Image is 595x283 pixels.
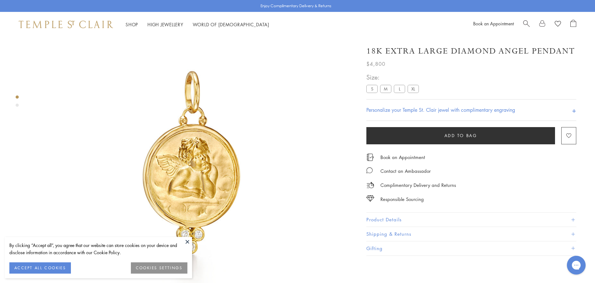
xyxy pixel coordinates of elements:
a: Search [523,20,530,29]
img: icon_delivery.svg [366,181,374,189]
span: Add to bag [444,132,477,139]
a: High JewelleryHigh Jewellery [147,21,183,28]
a: World of [DEMOGRAPHIC_DATA]World of [DEMOGRAPHIC_DATA] [193,21,269,28]
img: MessageIcon-01_2.svg [366,167,373,173]
button: Product Details [366,213,576,227]
button: ACCEPT ALL COOKIES [9,262,71,274]
div: By clicking “Accept all”, you agree that our website can store cookies on your device and disclos... [9,242,187,256]
label: M [380,85,391,93]
a: Open Shopping Bag [570,20,576,29]
p: Complimentary Delivery and Returns [380,181,456,189]
a: Book an Appointment [380,154,425,161]
div: Responsible Sourcing [380,195,424,203]
h4: + [572,104,576,116]
p: Enjoy Complimentary Delivery & Returns [260,3,331,9]
h4: Personalize your Temple St. Clair jewel with complimentary engraving [366,106,515,114]
img: icon_appointment.svg [366,154,374,161]
button: Shipping & Returns [366,227,576,241]
a: Book an Appointment [473,20,514,27]
nav: Main navigation [126,21,269,28]
div: Product gallery navigation [16,94,19,112]
a: View Wishlist [555,20,561,29]
img: Temple St. Clair [19,21,113,28]
label: L [394,85,405,93]
button: Gifting [366,241,576,255]
iframe: Gorgias live chat messenger [564,254,589,277]
span: Size: [366,72,421,82]
button: COOKIES SETTINGS [131,262,187,274]
span: $4,800 [366,60,385,68]
label: S [366,85,378,93]
img: icon_sourcing.svg [366,195,374,202]
h1: 18K Extra Large Diamond Angel Pendant [366,46,575,57]
button: Add to bag [366,127,555,144]
a: ShopShop [126,21,138,28]
div: Contact an Ambassador [380,167,431,175]
label: XL [408,85,419,93]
